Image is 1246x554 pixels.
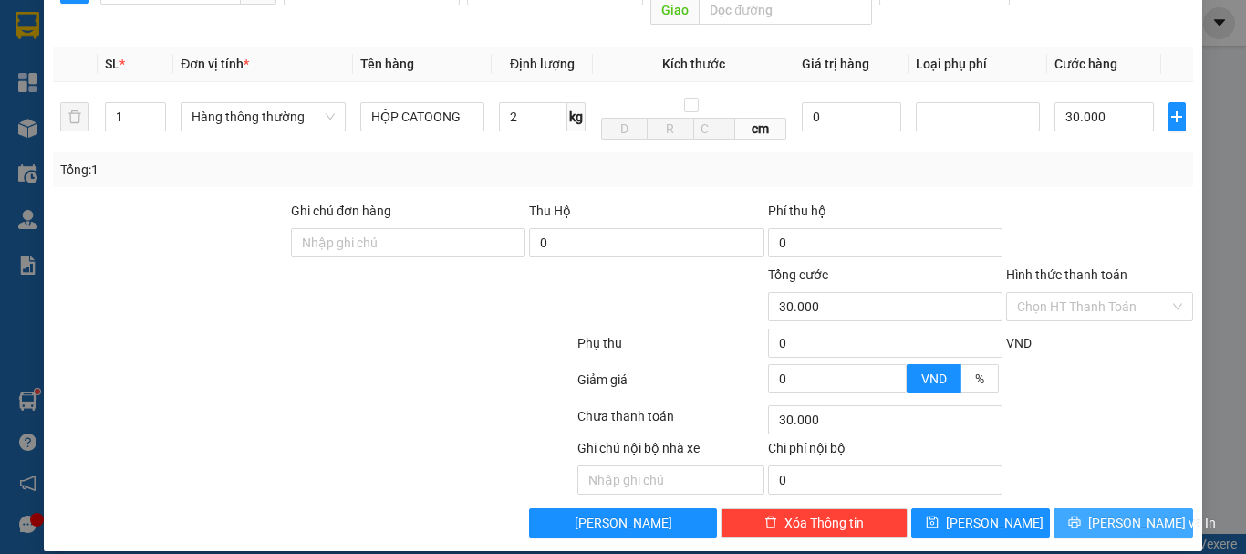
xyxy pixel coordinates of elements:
div: Chi phí nội bộ [768,438,1002,465]
input: C [693,118,735,140]
input: 0 [802,102,901,131]
div: Ghi chú nội bộ nhà xe [577,438,764,465]
span: delete [764,516,777,530]
input: Nhập ghi chú [577,465,764,495]
span: cm [735,118,787,140]
span: Thu Hộ [529,204,571,218]
input: Ghi chú đơn hàng [291,228,525,257]
input: D [601,118,648,140]
span: Đơn vị tính [181,57,249,71]
span: Xóa Thông tin [784,513,864,533]
span: Website [204,97,247,110]
button: deleteXóa Thông tin [721,508,908,538]
button: delete [60,102,89,131]
button: [PERSON_NAME] [529,508,716,538]
span: % [975,371,984,386]
span: printer [1068,516,1081,530]
label: Hình thức thanh toán [1006,267,1127,282]
input: VD: Bàn, Ghế [360,102,484,131]
span: Cước hàng [1054,57,1117,71]
button: save[PERSON_NAME] [911,508,1051,538]
span: [PERSON_NAME] [946,513,1044,533]
span: save [926,516,939,530]
button: printer[PERSON_NAME] và In [1054,508,1193,538]
div: Tổng: 1 [60,160,483,180]
strong: CÔNG TY TNHH VĨNH QUANG [161,31,409,50]
div: Chưa thanh toán [576,406,766,438]
strong: PHIẾU GỬI HÀNG [211,54,358,73]
span: Định lượng [510,57,575,71]
span: [PERSON_NAME] và In [1088,513,1216,533]
label: Ghi chú đơn hàng [291,204,391,218]
span: VND [1006,336,1032,350]
img: logo [25,28,110,114]
input: R [647,118,693,140]
span: [PERSON_NAME] [575,513,672,533]
strong: Hotline : 0889 23 23 23 [225,77,344,90]
span: VND [921,371,947,386]
div: Phụ thu [576,333,766,365]
span: Giá trị hàng [802,57,869,71]
button: plus [1168,102,1186,131]
span: SL [105,57,119,71]
span: Tổng cước [768,267,828,282]
span: kg [567,102,586,131]
span: Tên hàng [360,57,414,71]
div: Giảm giá [576,370,766,402]
strong: : [DOMAIN_NAME] [204,94,366,111]
span: Hàng thông thường [192,103,335,131]
span: plus [1169,110,1185,124]
div: Phí thu hộ [768,201,1002,228]
span: Kích thước [662,57,725,71]
th: Loại phụ phí [909,47,1047,82]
